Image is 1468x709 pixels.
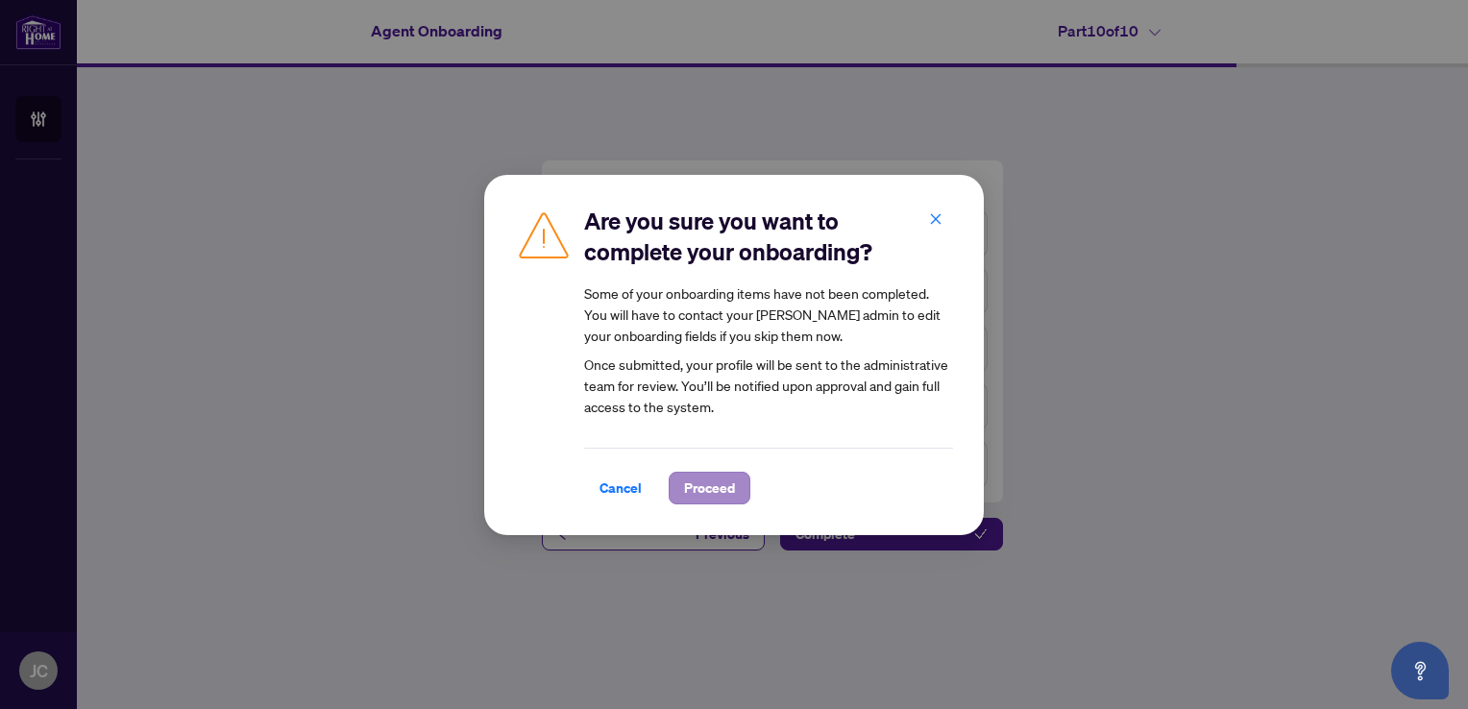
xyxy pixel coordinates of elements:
span: Proceed [684,473,735,503]
h2: Are you sure you want to complete your onboarding? [584,206,953,267]
button: Proceed [669,472,750,504]
span: close [929,212,942,226]
div: Some of your onboarding items have not been completed. You will have to contact your [PERSON_NAME... [584,282,953,346]
button: Cancel [584,472,657,504]
img: Caution Icon [515,206,573,263]
article: Once submitted, your profile will be sent to the administrative team for review. You’ll be notifi... [584,282,953,417]
button: Open asap [1391,642,1449,699]
span: Cancel [599,473,642,503]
